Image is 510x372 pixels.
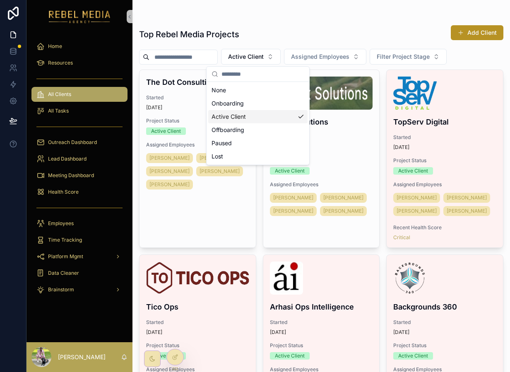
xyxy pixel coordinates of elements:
[270,329,286,336] p: [DATE]
[393,193,440,203] a: [PERSON_NAME]
[48,253,83,260] span: Platform Mgmt
[393,224,496,231] span: Recent Health Score
[393,116,496,127] h4: TopServ Digital
[48,220,74,227] span: Employees
[48,189,79,195] span: Health Score
[49,10,111,23] img: App logo
[397,194,437,201] span: [PERSON_NAME]
[149,181,190,188] span: [PERSON_NAME]
[270,116,373,127] h4: AgTax Solutions
[31,216,127,231] a: Employees
[377,53,430,61] span: Filter Project Stage
[398,352,428,360] div: Active Client
[451,25,503,40] button: Add Client
[146,301,249,312] h4: Tico Ops
[397,208,437,214] span: [PERSON_NAME]
[273,208,313,214] span: [PERSON_NAME]
[48,43,62,50] span: Home
[146,94,249,101] span: Started
[208,137,308,150] div: Paused
[323,194,363,201] span: [PERSON_NAME]
[207,82,309,165] div: Suggestions
[270,134,373,141] span: Started
[208,97,308,110] div: Onboarding
[270,342,373,349] span: Project Status
[393,319,496,326] span: Started
[263,70,380,248] a: Screenshot-2025-08-16-at-6.31.22-PM.pngAgTax SolutionsStarted[DATE]Project StatusActive ClientAss...
[196,166,243,176] a: [PERSON_NAME]
[151,127,181,135] div: Active Client
[149,168,190,175] span: [PERSON_NAME]
[393,157,496,164] span: Project Status
[393,262,426,295] img: b360-logo-(2025_03_18-21_58_07-UTC).png
[270,206,317,216] a: [PERSON_NAME]
[221,49,281,65] button: Select Button
[146,142,249,148] span: Assigned Employees
[31,185,127,199] a: Health Score
[208,150,308,163] div: Lost
[393,77,436,110] img: 67044636c3080c5f296a6057_Primary-Logo---Blue-&-Green-p-2600.png
[146,104,162,111] p: [DATE]
[58,353,106,361] p: [PERSON_NAME]
[149,155,190,161] span: [PERSON_NAME]
[270,262,303,295] img: arhasi_logo.jpg
[31,151,127,166] a: Lead Dashboard
[270,157,373,164] span: Project Status
[146,262,249,295] img: tico-ops-logo.png.webp
[270,181,373,188] span: Assigned Employees
[208,84,308,97] div: None
[393,234,410,241] a: Critical
[31,55,127,70] a: Resources
[200,155,240,161] span: [PERSON_NAME]
[31,87,127,102] a: All Clients
[31,39,127,54] a: Home
[270,301,373,312] h4: Arhasi Ops Intelligence
[291,53,349,61] span: Assigned Employees
[443,193,490,203] a: [PERSON_NAME]
[393,329,409,336] p: [DATE]
[48,237,82,243] span: Time Tracking
[393,342,496,349] span: Project Status
[447,208,487,214] span: [PERSON_NAME]
[26,33,132,308] div: scrollable content
[146,319,249,326] span: Started
[398,167,428,175] div: Active Client
[48,172,94,179] span: Meeting Dashboard
[139,70,256,248] a: The Dot ConsultingStarted[DATE]Project StatusActive ClientAssigned Employees[PERSON_NAME][PERSON_...
[200,168,240,175] span: [PERSON_NAME]
[370,49,447,65] button: Select Button
[208,123,308,137] div: Offboarding
[393,181,496,188] span: Assigned Employees
[320,206,367,216] a: [PERSON_NAME]
[284,49,366,65] button: Select Button
[273,194,313,201] span: [PERSON_NAME]
[48,156,87,162] span: Lead Dashboard
[270,193,317,203] a: [PERSON_NAME]
[323,208,363,214] span: [PERSON_NAME]
[275,352,305,360] div: Active Client
[48,286,74,293] span: Brainstorm
[31,233,127,247] a: Time Tracking
[146,77,249,88] h4: The Dot Consulting
[275,167,305,175] div: Active Client
[443,206,490,216] a: [PERSON_NAME]
[270,319,373,326] span: Started
[146,180,193,190] a: [PERSON_NAME]
[447,194,487,201] span: [PERSON_NAME]
[208,110,308,123] div: Active Client
[31,103,127,118] a: All Tasks
[48,60,73,66] span: Resources
[386,70,503,248] a: 67044636c3080c5f296a6057_Primary-Logo---Blue-&-Green-p-2600.pngTopServ DigitalStarted[DATE]Projec...
[146,329,162,336] p: [DATE]
[48,139,97,146] span: Outreach Dashboard
[48,91,71,98] span: All Clients
[31,249,127,264] a: Platform Mgmt
[393,144,409,151] p: [DATE]
[228,53,264,61] span: Active Client
[139,29,239,40] h1: Top Rebel Media Projects
[31,282,127,297] a: Brainstorm
[393,301,496,312] h4: Backgrounds 360
[270,77,373,110] img: Screenshot-2025-08-16-at-6.31.22-PM.png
